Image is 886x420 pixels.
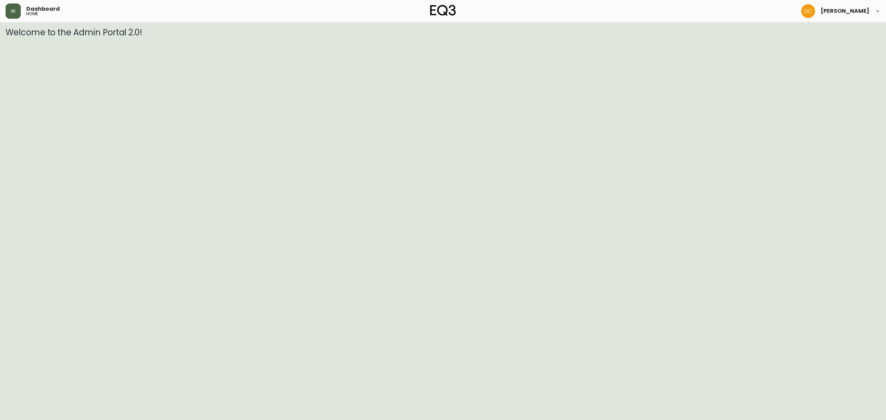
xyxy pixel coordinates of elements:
[821,8,869,14] span: [PERSON_NAME]
[6,28,880,37] h3: Welcome to the Admin Portal 2.0!
[430,5,456,16] img: logo
[801,4,815,18] img: 7eb451d6983258353faa3212700b340b
[26,12,38,16] h5: home
[26,6,60,12] span: Dashboard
